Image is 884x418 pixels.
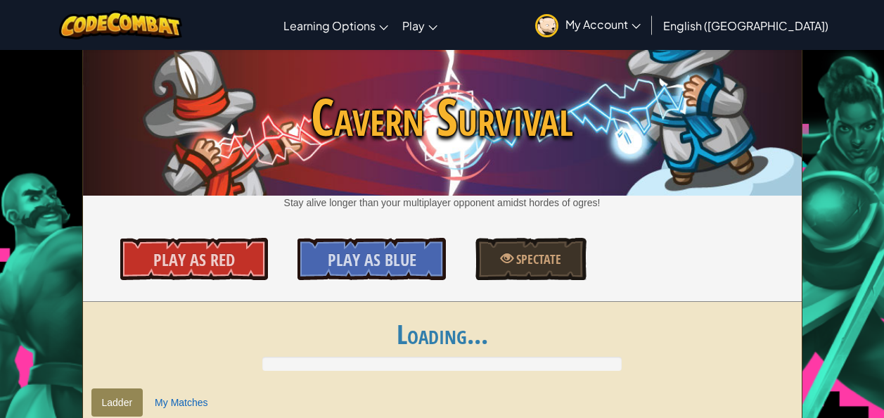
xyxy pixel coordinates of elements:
[513,251,561,268] span: Spectate
[328,248,416,271] span: Play As Blue
[83,319,802,349] h1: Loading...
[153,248,235,271] span: Play As Red
[283,18,376,33] span: Learning Options
[395,6,444,44] a: Play
[144,388,218,417] a: My Matches
[91,388,143,417] a: Ladder
[276,6,395,44] a: Learning Options
[59,11,182,39] img: CodeCombat logo
[663,18,828,33] span: English ([GEOGRAPHIC_DATA])
[83,196,802,210] p: Stay alive longer than your multiplayer opponent amidst hordes of ogres!
[528,3,648,47] a: My Account
[475,238,587,280] a: Spectate
[535,14,558,37] img: avatar
[565,17,641,32] span: My Account
[402,18,425,33] span: Play
[83,81,802,153] span: Cavern Survival
[656,6,835,44] a: English ([GEOGRAPHIC_DATA])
